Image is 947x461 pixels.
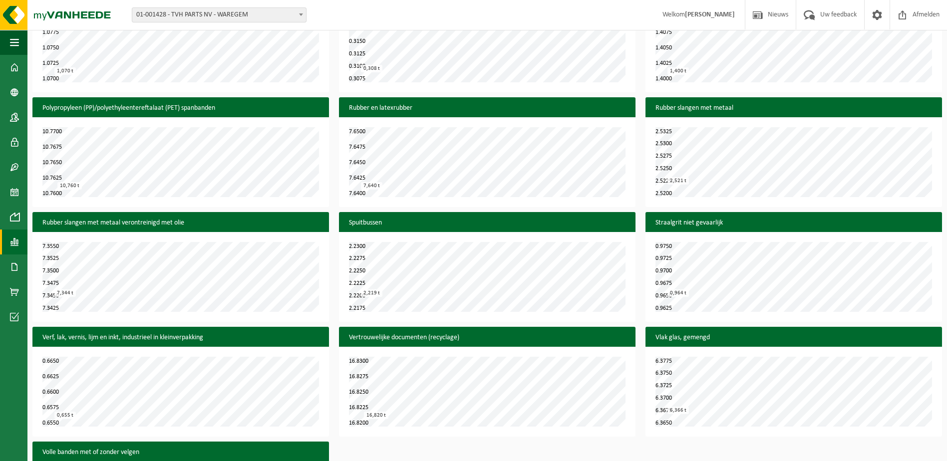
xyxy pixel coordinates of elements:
div: 0,655 t [54,412,76,419]
h3: Vertrouwelijke documenten (recyclage) [339,327,635,349]
span: 01-001428 - TVH PARTS NV - WAREGEM [132,8,306,22]
h3: Rubber slangen met metaal [645,97,942,119]
div: 10,760 t [57,182,82,190]
h3: Verf, lak, vernis, lijm en inkt, industrieel in kleinverpakking [32,327,329,349]
div: 1,070 t [54,67,76,75]
strong: [PERSON_NAME] [685,11,735,18]
div: 1,400 t [667,67,689,75]
div: 16,820 t [364,412,388,419]
h3: Rubber slangen met metaal verontreinigd met olie [32,212,329,234]
div: 0,964 t [667,289,689,297]
h3: Vlak glas, gemengd [645,327,942,349]
div: 7,344 t [54,289,76,297]
div: 7,640 t [361,182,382,190]
div: 6,366 t [667,407,689,414]
h3: Straalgrit niet gevaarlijk [645,212,942,234]
div: 0,308 t [361,65,382,72]
h3: Polypropyleen (PP)/polyethyleentereftalaat (PET) spanbanden [32,97,329,119]
div: 2,219 t [361,289,382,297]
h3: Spuitbussen [339,212,635,234]
span: 01-001428 - TVH PARTS NV - WAREGEM [132,7,307,22]
div: 2,521 t [667,177,689,185]
h3: Rubber en latexrubber [339,97,635,119]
